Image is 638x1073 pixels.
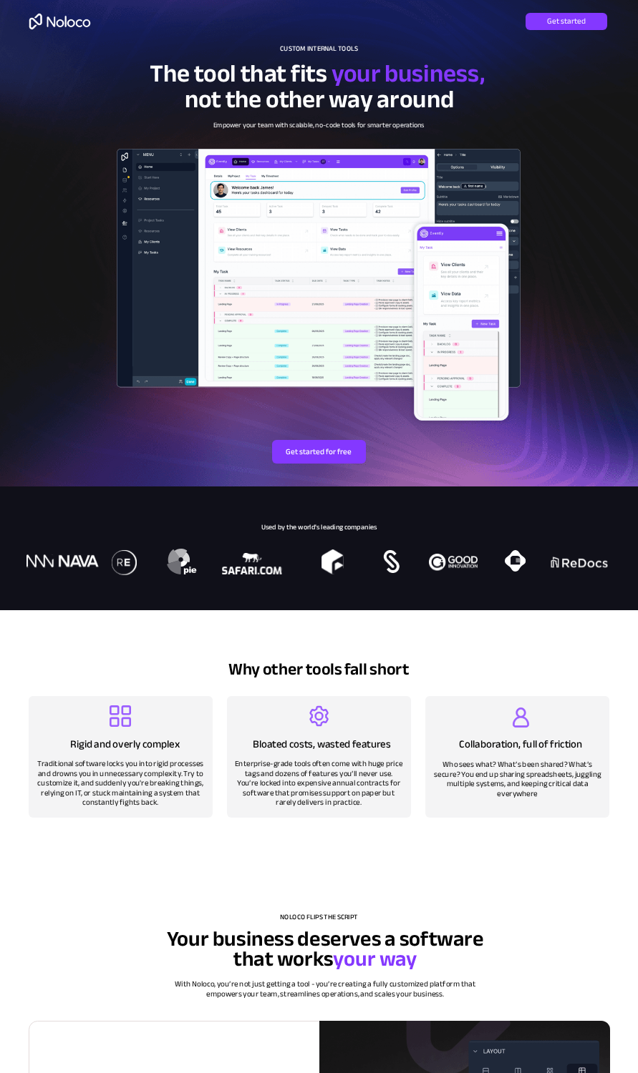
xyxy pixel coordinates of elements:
[150,51,327,97] span: The tool that fits
[184,76,453,122] span: not the other way around
[37,757,203,810] span: Traditional software locks you into rigid processes and drowns you in unnecessary complexity. Try...
[272,440,366,464] a: Get started for free
[380,939,417,979] span: way
[228,653,409,685] span: Why other tools fall short
[70,735,180,755] span: Rigid and overly complex
[213,119,425,132] span: Empower your team with scalable, no-code tools for smarter operations
[344,939,376,979] span: our
[280,42,357,56] span: CUSTOM INTERNAL TOOLS
[235,756,403,810] span: Enterprise-grade tools often come with huge price tags and dozens of features you’ll never use. Y...
[167,919,483,979] span: Your business deserves a software that works
[333,939,344,979] span: y
[526,16,607,26] span: Get started
[272,447,366,457] span: Get started for free
[526,13,607,31] a: Get started
[261,520,377,534] span: Used by the world's leading companies
[175,976,475,1001] span: With Noloco, you’re not just getting a tool - you’re creating a fully customized platform that em...
[253,734,390,754] span: Bloated costs, wasted features
[460,735,583,755] span: Collaboration, full of friction
[331,51,485,97] span: your business,
[280,911,358,924] span: NOLOCO FLIPS THE SCRIPT
[434,757,601,800] span: Who sees what? What’s been shared? What’s secure? You end up sharing spreadsheets, juggling multi...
